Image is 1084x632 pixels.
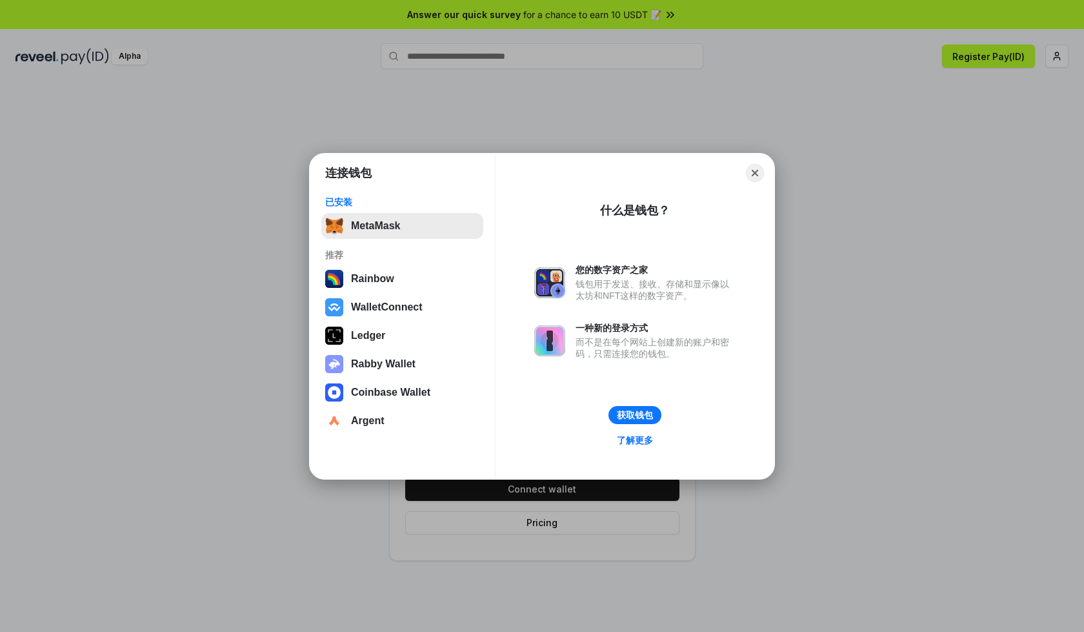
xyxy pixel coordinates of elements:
[321,294,483,320] button: WalletConnect
[351,220,400,232] div: MetaMask
[321,323,483,349] button: Ledger
[534,267,565,298] img: svg+xml,%3Csvg%20xmlns%3D%22http%3A%2F%2Fwww.w3.org%2F2000%2Fsvg%22%20fill%3D%22none%22%20viewBox...
[576,336,736,360] div: 而不是在每个网站上创建新的账户和密码，只需连接您的钱包。
[325,270,343,288] img: svg+xml,%3Csvg%20width%3D%22120%22%20height%3D%22120%22%20viewBox%3D%220%200%20120%20120%22%20fil...
[321,351,483,377] button: Rabby Wallet
[746,164,764,182] button: Close
[325,196,479,208] div: 已安装
[617,409,653,421] div: 获取钱包
[325,165,372,181] h1: 连接钱包
[325,412,343,430] img: svg+xml,%3Csvg%20width%3D%2228%22%20height%3D%2228%22%20viewBox%3D%220%200%2028%2028%22%20fill%3D...
[576,264,736,276] div: 您的数字资产之家
[576,322,736,334] div: 一种新的登录方式
[351,358,416,370] div: Rabby Wallet
[600,203,670,218] div: 什么是钱包？
[351,273,394,285] div: Rainbow
[617,434,653,446] div: 了解更多
[325,355,343,373] img: svg+xml,%3Csvg%20xmlns%3D%22http%3A%2F%2Fwww.w3.org%2F2000%2Fsvg%22%20fill%3D%22none%22%20viewBox...
[351,330,385,341] div: Ledger
[576,278,736,301] div: 钱包用于发送、接收、存储和显示像以太坊和NFT这样的数字资产。
[351,387,430,398] div: Coinbase Wallet
[325,249,479,261] div: 推荐
[321,266,483,292] button: Rainbow
[609,432,661,449] a: 了解更多
[534,325,565,356] img: svg+xml,%3Csvg%20xmlns%3D%22http%3A%2F%2Fwww.w3.org%2F2000%2Fsvg%22%20fill%3D%22none%22%20viewBox...
[351,415,385,427] div: Argent
[351,301,423,313] div: WalletConnect
[321,408,483,434] button: Argent
[321,380,483,405] button: Coinbase Wallet
[325,298,343,316] img: svg+xml,%3Csvg%20width%3D%2228%22%20height%3D%2228%22%20viewBox%3D%220%200%2028%2028%22%20fill%3D...
[325,327,343,345] img: svg+xml,%3Csvg%20xmlns%3D%22http%3A%2F%2Fwww.w3.org%2F2000%2Fsvg%22%20width%3D%2228%22%20height%3...
[608,406,661,424] button: 获取钱包
[325,217,343,235] img: svg+xml,%3Csvg%20fill%3D%22none%22%20height%3D%2233%22%20viewBox%3D%220%200%2035%2033%22%20width%...
[321,213,483,239] button: MetaMask
[325,383,343,402] img: svg+xml,%3Csvg%20width%3D%2228%22%20height%3D%2228%22%20viewBox%3D%220%200%2028%2028%22%20fill%3D...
